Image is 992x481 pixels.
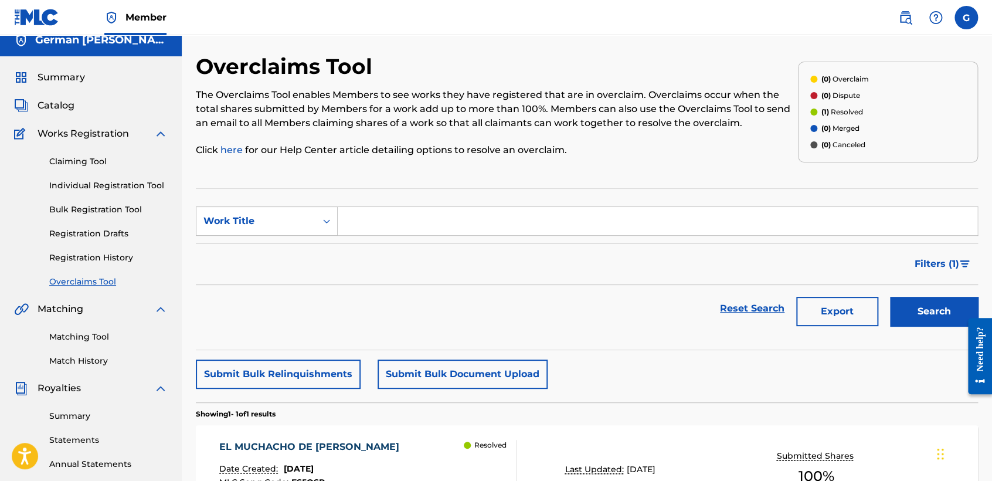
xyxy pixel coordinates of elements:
[937,436,944,472] div: Arrastrar
[821,74,830,83] span: (0)
[929,11,943,25] img: help
[626,464,655,475] span: [DATE]
[219,440,405,454] div: EL MUCHACHO DE [PERSON_NAME]
[49,331,168,343] a: Matching Tool
[14,9,59,26] img: MLC Logo
[474,440,507,450] p: Resolved
[196,360,361,389] button: Submit Bulk Relinquishments
[378,360,548,389] button: Submit Bulk Document Upload
[14,70,85,84] a: SummarySummary
[49,458,168,470] a: Annual Statements
[49,155,168,168] a: Claiming Tool
[104,11,118,25] img: Top Rightsholder
[35,33,168,47] h5: German Orpineda Hernandez
[154,381,168,395] img: expand
[959,309,992,404] iframe: Resource Center
[933,425,992,481] iframe: Chat Widget
[154,127,168,141] img: expand
[954,6,978,29] div: User Menu
[219,463,281,475] p: Date Created:
[898,11,912,25] img: search
[894,6,917,29] a: Public Search
[821,140,830,149] span: (0)
[38,127,129,141] span: Works Registration
[821,107,828,116] span: (1)
[49,355,168,367] a: Match History
[915,257,959,271] span: Filters ( 1 )
[933,425,992,481] div: Widget de chat
[38,302,83,316] span: Matching
[821,90,859,101] p: Dispute
[154,302,168,316] img: expand
[196,143,798,157] p: Click for our Help Center article detailing options to resolve an overclaim.
[220,144,245,155] a: here
[14,70,28,84] img: Summary
[196,88,798,130] p: The Overclaims Tool enables Members to see works they have registered that are in overclaim. Over...
[821,107,862,117] p: Resolved
[960,260,970,267] img: filter
[14,99,74,113] a: CatalogCatalog
[890,297,978,326] button: Search
[49,179,168,192] a: Individual Registration Tool
[284,463,314,474] span: [DATE]
[203,214,309,228] div: Work Title
[196,206,978,332] form: Search Form
[14,127,29,141] img: Works Registration
[14,302,29,316] img: Matching
[38,99,74,113] span: Catalog
[49,434,168,446] a: Statements
[821,124,830,133] span: (0)
[821,140,865,150] p: Canceled
[821,123,859,134] p: Merged
[821,91,830,100] span: (0)
[14,381,28,395] img: Royalties
[821,74,868,84] p: Overclaim
[38,70,85,84] span: Summary
[924,6,947,29] div: Help
[776,450,856,462] p: Submitted Shares
[196,53,378,80] h2: Overclaims Tool
[14,99,28,113] img: Catalog
[49,410,168,422] a: Summary
[49,252,168,264] a: Registration History
[49,228,168,240] a: Registration Drafts
[125,11,167,24] span: Member
[796,297,878,326] button: Export
[38,381,81,395] span: Royalties
[49,204,168,216] a: Bulk Registration Tool
[714,296,790,321] a: Reset Search
[908,249,978,279] button: Filters (1)
[14,33,28,48] img: Accounts
[49,276,168,288] a: Overclaims Tool
[196,409,276,419] p: Showing 1 - 1 of 1 results
[565,463,626,476] p: Last Updated:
